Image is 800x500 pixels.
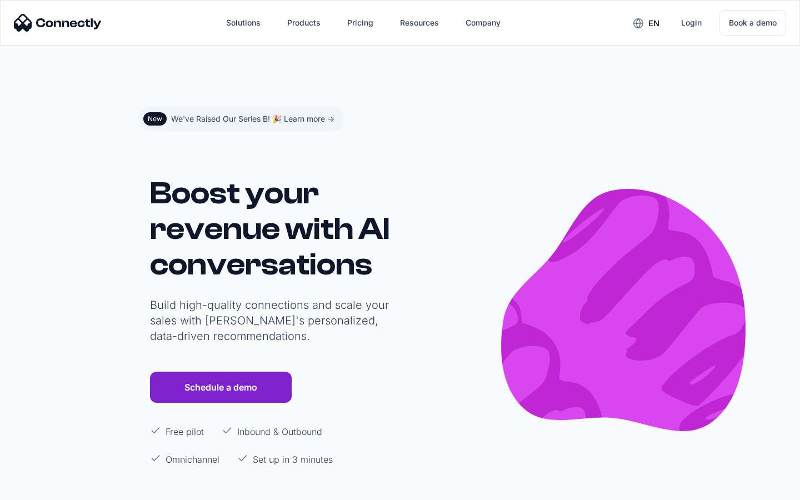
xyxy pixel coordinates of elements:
[719,10,786,36] a: Book a demo
[139,107,343,131] a: NewWe've Raised Our Series B! 🎉 Learn more ->
[150,372,292,403] a: Schedule a demo
[253,453,333,466] p: Set up in 3 minutes
[150,297,394,344] p: Build high-quality connections and scale your sales with [PERSON_NAME]'s personalized, data-drive...
[226,15,261,31] div: Solutions
[237,425,322,438] p: Inbound & Outbound
[150,176,394,282] h1: Boost your revenue with AI conversations
[166,453,219,466] p: Omnichannel
[171,111,334,127] div: We've Raised Our Series B! 🎉 Learn more ->
[648,16,659,31] div: en
[166,425,204,438] p: Free pilot
[11,479,67,496] aside: Language selected: English
[287,15,321,31] div: Products
[347,15,373,31] div: Pricing
[672,9,711,36] a: Login
[681,15,702,31] div: Login
[466,15,501,31] div: Company
[14,14,102,32] img: Connectly Logo
[148,114,162,123] div: New
[400,15,439,31] div: Resources
[338,9,382,36] a: Pricing
[22,481,67,496] ul: Language list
